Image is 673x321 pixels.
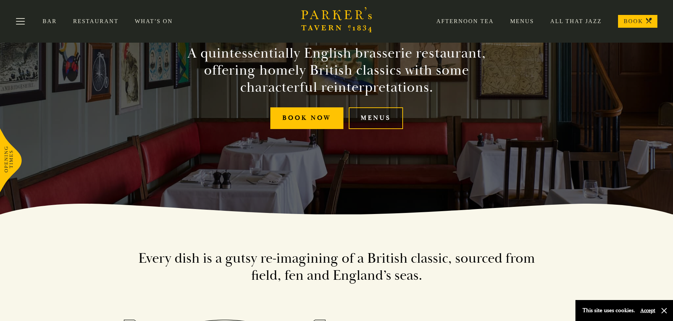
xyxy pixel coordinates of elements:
h2: Every dish is a gutsy re-imagining of a British classic, sourced from field, fen and England’s seas. [134,250,539,284]
button: Close and accept [661,307,668,314]
button: Accept [640,307,655,314]
a: Book Now [270,107,343,129]
p: This site uses cookies. [583,305,635,316]
a: Menus [349,107,403,129]
h2: A quintessentially English brasserie restaurant, offering homely British classics with some chara... [175,45,498,96]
